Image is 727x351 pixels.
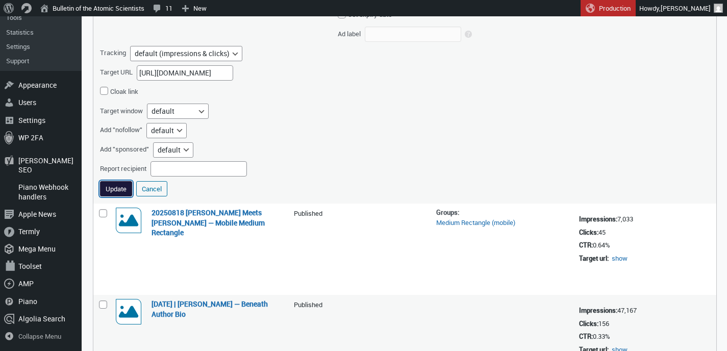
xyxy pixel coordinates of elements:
[100,121,146,138] span: Add "nofollow"
[579,319,711,329] li: 156
[579,214,617,223] strong: Impressions:
[579,254,609,263] strong: Target url:
[100,160,150,177] span: Report recipient
[100,87,108,95] input: Cloak link
[147,104,209,119] select: Target window
[100,44,130,61] span: Tracking
[100,141,153,158] span: Add "sponsored"
[116,299,141,324] img: Image Ad
[579,228,598,237] strong: Clicks:
[579,228,711,238] li: 45
[579,332,711,342] li: 0.33%
[294,300,322,310] p: Published
[136,181,167,196] button: Cancel
[152,208,265,237] a: “20250818 Trump Meets Putin VP — Mobile Medium Rectangle” (Edit)
[612,254,628,263] a: show
[100,83,138,100] label: Cloak link
[152,299,268,319] a: “August 2025 | Luis Alvarez — Beneath Author Bio” (Edit)
[100,181,132,196] button: Update
[151,161,247,177] input: Report recipient
[579,214,711,224] li: 7,033
[338,26,364,42] span: Ad label
[579,306,711,316] li: 47,167
[579,240,711,250] li: 0.64%
[146,123,187,138] select: Add "nofollow"
[294,209,322,219] p: Published
[116,208,141,233] img: Image Ad
[579,306,617,315] strong: Impressions:
[579,319,598,328] strong: Clicks:
[661,4,711,13] span: [PERSON_NAME]
[100,64,136,81] span: Target URL
[100,103,146,119] span: Target window
[579,240,593,249] strong: CTR:
[436,218,515,227] a: Medium Rectangle (mobile)
[130,46,242,61] select: Tracking
[436,208,459,217] strong: Groups:
[365,27,461,42] input: Ad label
[579,332,593,341] strong: CTR:
[153,142,193,158] select: Add "sponsored"
[137,65,233,81] input: Target URL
